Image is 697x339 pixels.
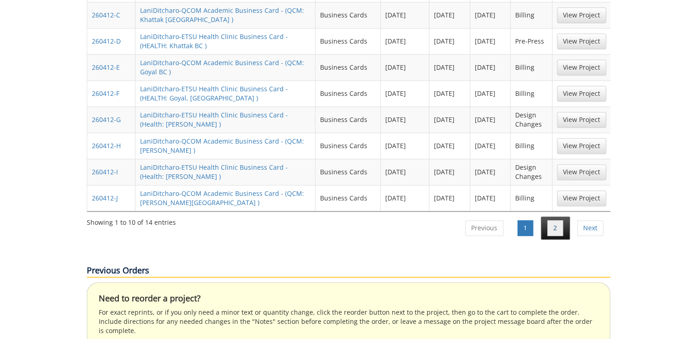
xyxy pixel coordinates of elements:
a: LaniDitcharo-QCOM Academic Business Card - (QCM: Goyal BC ) [140,58,304,76]
td: [DATE] [429,106,470,133]
a: LaniDitcharo-QCOM Academic Business Card - (QCM: [PERSON_NAME] ) [140,137,304,155]
p: For exact reprints, or if you only need a minor text or quantity change, click the reorder button... [99,308,598,335]
td: Business Cards [315,133,381,159]
td: [DATE] [429,133,470,159]
a: 260412-D [92,37,121,45]
td: [DATE] [429,80,470,106]
a: 1 [517,220,533,236]
td: Design Changes [511,106,552,133]
td: Billing [511,133,552,159]
a: LaniDitcharo-ETSU Health Clinic Business Card - (HEALTH: Khattak BC ) [140,32,288,50]
a: View Project [557,164,606,180]
a: LaniDitcharo-ETSU Health Clinic Business Card - (HEALTH: Goyal, [GEOGRAPHIC_DATA] ) [140,84,288,102]
h4: Need to reorder a project? [99,294,598,303]
a: 260412-E [92,63,120,72]
td: [DATE] [429,185,470,211]
a: 260412-C [92,11,120,19]
td: [DATE] [381,80,429,106]
td: Billing [511,54,552,80]
td: [DATE] [381,2,429,28]
td: [DATE] [470,54,511,80]
a: 260412-H [92,141,121,150]
td: [DATE] [429,2,470,28]
a: View Project [557,33,606,49]
a: 260412-F [92,89,119,98]
td: Business Cards [315,106,381,133]
td: Billing [511,2,552,28]
td: Billing [511,80,552,106]
td: [DATE] [381,133,429,159]
td: [DATE] [470,28,511,54]
td: Business Cards [315,80,381,106]
a: 260412-G [92,115,121,124]
a: View Project [557,138,606,154]
a: 2 [547,220,563,236]
td: Business Cards [315,159,381,185]
td: [DATE] [429,159,470,185]
a: View Project [557,86,606,101]
td: [DATE] [381,28,429,54]
td: [DATE] [381,185,429,211]
a: LaniDitcharo-QCOM Academic Business Card - (QCM: Khattak [GEOGRAPHIC_DATA] ) [140,6,304,24]
td: Design Changes [511,159,552,185]
td: Billing [511,185,552,211]
td: Business Cards [315,185,381,211]
a: 260412-J [92,194,118,202]
a: View Project [557,7,606,23]
td: [DATE] [381,159,429,185]
td: [DATE] [470,185,511,211]
td: [DATE] [470,133,511,159]
div: Showing 1 to 10 of 14 entries [87,214,176,227]
td: [DATE] [429,54,470,80]
td: [DATE] [470,106,511,133]
td: Business Cards [315,28,381,54]
td: [DATE] [429,28,470,54]
a: LaniDitcharo-QCOM Academic Business Card - (QCM: [PERSON_NAME][GEOGRAPHIC_DATA] ) [140,189,304,207]
td: Pre-Press [511,28,552,54]
td: [DATE] [381,106,429,133]
a: View Project [557,112,606,128]
td: Business Cards [315,54,381,80]
a: View Project [557,190,606,206]
a: Next [577,220,603,236]
td: [DATE] [381,54,429,80]
td: [DATE] [470,80,511,106]
a: 260412-I [92,167,118,176]
td: Business Cards [315,2,381,28]
a: View Project [557,60,606,75]
td: [DATE] [470,2,511,28]
a: Previous [465,220,503,236]
td: [DATE] [470,159,511,185]
p: Previous Orders [87,265,610,278]
a: LaniDitcharo-ETSU Health Clinic Business Card - (Health: [PERSON_NAME] ) [140,111,288,128]
a: LaniDitcharo-ETSU Health Clinic Business Card - (Health: [PERSON_NAME] ) [140,163,288,181]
